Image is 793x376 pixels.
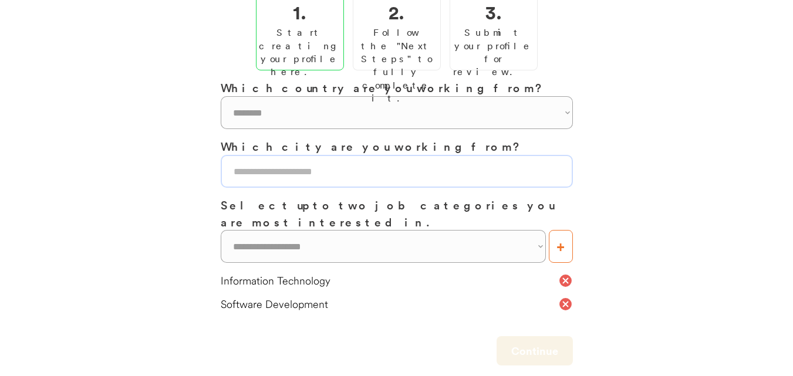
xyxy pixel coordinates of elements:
[558,297,573,311] button: cancel
[221,197,573,230] h3: Select up to two job categories you are most interested in.
[259,26,341,79] div: Start creating your profile here.
[558,273,573,288] button: cancel
[221,297,558,311] div: Software Development
[221,273,558,288] div: Information Technology
[453,26,534,79] div: Submit your profile for review.
[497,336,573,365] button: Continue
[356,26,437,104] div: Follow the "Next Steps" to fully complete it.
[549,230,573,263] button: +
[221,79,573,96] h3: Which country are you working from?
[221,138,573,155] h3: Which city are you working from?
